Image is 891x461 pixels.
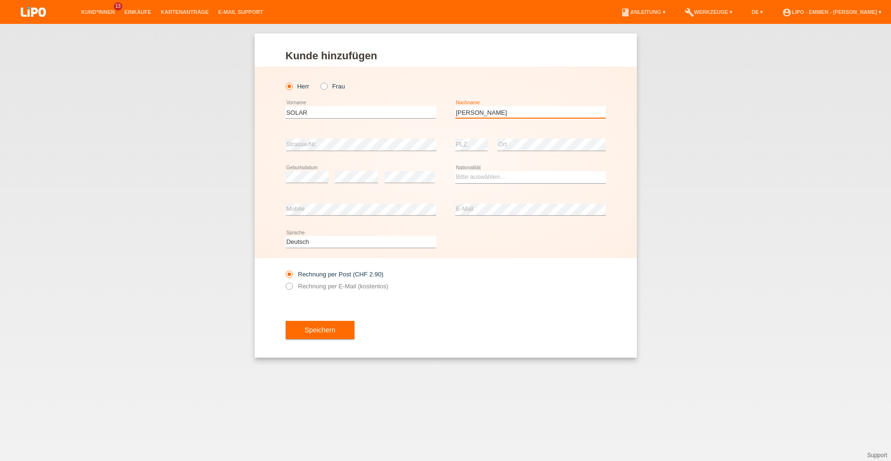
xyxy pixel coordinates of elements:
label: Herr [286,83,310,90]
label: Rechnung per Post (CHF 2.90) [286,271,384,278]
i: account_circle [782,8,792,17]
input: Herr [286,83,292,89]
label: Frau [321,83,345,90]
a: buildWerkzeuge ▾ [680,9,738,15]
a: Kund*innen [76,9,119,15]
i: build [685,8,694,17]
span: Speichern [305,326,335,334]
a: Support [867,452,887,459]
a: E-Mail Support [214,9,268,15]
i: book [621,8,630,17]
a: Kartenanträge [156,9,214,15]
span: 13 [114,2,122,11]
a: DE ▾ [747,9,768,15]
button: Speichern [286,321,354,339]
a: bookAnleitung ▾ [616,9,670,15]
input: Rechnung per E-Mail (kostenlos) [286,283,292,295]
a: LIPO pay [10,20,57,27]
a: account_circleLIPO - Emmen - [PERSON_NAME] ▾ [777,9,886,15]
label: Rechnung per E-Mail (kostenlos) [286,283,388,290]
a: Einkäufe [119,9,156,15]
input: Frau [321,83,327,89]
h1: Kunde hinzufügen [286,50,606,62]
input: Rechnung per Post (CHF 2.90) [286,271,292,283]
